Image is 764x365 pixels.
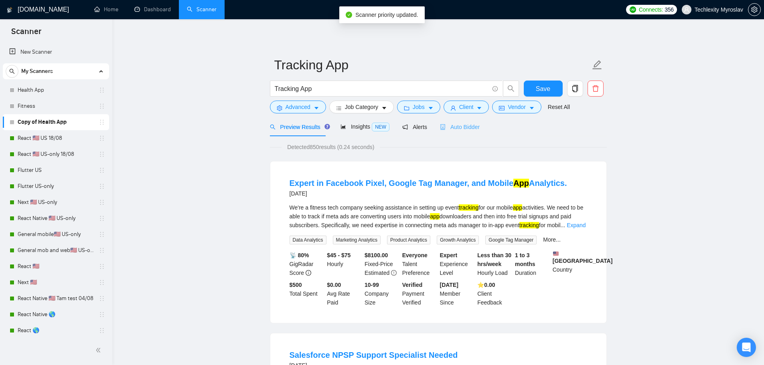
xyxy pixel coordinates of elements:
span: folder [404,105,409,111]
span: holder [99,295,105,302]
span: holder [99,311,105,318]
b: 10-99 [365,282,379,288]
b: $0.00 [327,282,341,288]
div: Tooltip anchor [324,123,331,130]
button: delete [588,81,604,97]
span: Growth Analytics [437,236,479,244]
button: settingAdvancedcaret-down [270,101,326,113]
span: holder [99,247,105,254]
input: Search Freelance Jobs... [275,84,489,94]
span: double-left [95,346,103,354]
a: Flutter US-only [18,178,94,194]
img: 🇺🇸 [553,251,559,256]
b: ⭐️ 0.00 [477,282,495,288]
a: Flutter US [18,162,94,178]
b: Less than 30 hrs/week [477,252,511,267]
b: $ 8100.00 [365,252,388,258]
a: React 🇺🇸 US-only 18/08 [18,146,94,162]
span: delete [588,85,603,92]
span: caret-down [314,105,319,111]
span: bars [336,105,342,111]
a: Health App [18,82,94,98]
button: Save [524,81,563,97]
a: General mob and web🇺🇸 US-only - to be done [18,242,94,258]
span: Jobs [413,103,425,111]
a: Fitness [18,98,94,114]
button: search [503,81,519,97]
span: search [270,124,276,130]
span: search [503,85,519,92]
span: holder [99,183,105,190]
span: Vendor [508,103,525,111]
span: robot [440,124,446,130]
span: Data Analytics [290,236,326,244]
span: idcard [499,105,505,111]
a: React 🇺🇸 [18,258,94,274]
div: Hourly [325,251,363,277]
button: search [6,65,18,78]
b: Verified [402,282,423,288]
span: info-circle [492,86,498,91]
button: barsJob Categorycaret-down [329,101,394,113]
a: General mobile🇺🇸 US-only [18,226,94,242]
span: 356 [665,5,673,14]
b: Everyone [402,252,428,258]
a: Reset All [548,103,570,111]
span: Preview Results [270,124,328,130]
div: Hourly Load [476,251,513,277]
b: Expert [440,252,458,258]
span: holder [99,87,105,93]
button: setting [748,3,761,16]
span: check-circle [346,12,352,18]
span: Auto Bidder [440,124,480,130]
div: Company Size [363,280,401,307]
span: area-chart [340,124,346,129]
a: setting [748,6,761,13]
a: Next 🇺🇸 US-only [18,194,94,210]
button: copy [567,81,583,97]
span: Job Category [345,103,378,111]
div: Total Spent [288,280,326,307]
div: Member Since [438,280,476,307]
a: Next 🇺🇸 [18,274,94,290]
a: Copy of Health App [18,114,94,130]
span: Scanner [5,26,48,42]
span: holder [99,327,105,334]
a: searchScanner [187,6,217,13]
button: userClientcaret-down [444,101,489,113]
span: Connects: [639,5,663,14]
span: caret-down [529,105,535,111]
div: [DATE] [290,189,567,198]
span: holder [99,263,105,270]
a: React 🇺🇸 US 18/08 [18,130,94,146]
span: holder [99,215,105,222]
span: My Scanners [21,63,53,79]
span: copy [567,85,583,92]
span: holder [99,135,105,141]
a: React Native 🌎 [18,307,94,323]
span: edit [592,60,602,70]
span: holder [99,119,105,125]
span: setting [748,6,760,13]
mark: app [430,213,439,220]
b: $45 - $75 [327,252,351,258]
span: info-circle [306,270,311,276]
span: user [684,7,689,12]
div: Experience Level [438,251,476,277]
li: New Scanner [3,44,109,60]
span: NEW [372,123,389,131]
div: Country [551,251,589,277]
mark: tracking [519,222,539,228]
span: Product Analytics [387,236,430,244]
b: 1 to 3 months [515,252,535,267]
a: Expand [567,222,586,228]
span: notification [402,124,408,130]
span: user [450,105,456,111]
div: Fixed-Price [363,251,401,277]
a: React Native 🇺🇸 US-only [18,210,94,226]
span: holder [99,151,105,157]
div: Payment Verified [401,280,438,307]
span: exclamation-circle [391,270,397,276]
span: Marketing Analytics [333,236,381,244]
span: caret-down [476,105,482,111]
